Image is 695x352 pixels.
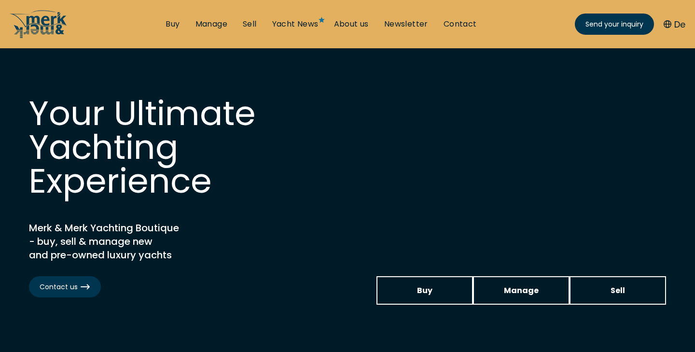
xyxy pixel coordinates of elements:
[243,19,257,29] a: Sell
[376,276,473,305] a: Buy
[473,276,570,305] a: Manage
[29,221,270,262] h2: Merk & Merk Yachting Boutique - buy, sell & manage new and pre-owned luxury yachts
[40,282,90,292] span: Contact us
[166,19,180,29] a: Buy
[29,97,319,198] h1: Your Ultimate Yachting Experience
[664,18,685,31] button: De
[272,19,319,29] a: Yacht News
[195,19,227,29] a: Manage
[611,284,625,296] span: Sell
[334,19,369,29] a: About us
[384,19,428,29] a: Newsletter
[29,276,101,297] a: Contact us
[417,284,432,296] span: Buy
[570,276,666,305] a: Sell
[575,14,654,35] a: Send your inquiry
[585,19,643,29] span: Send your inquiry
[504,284,539,296] span: Manage
[444,19,477,29] a: Contact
